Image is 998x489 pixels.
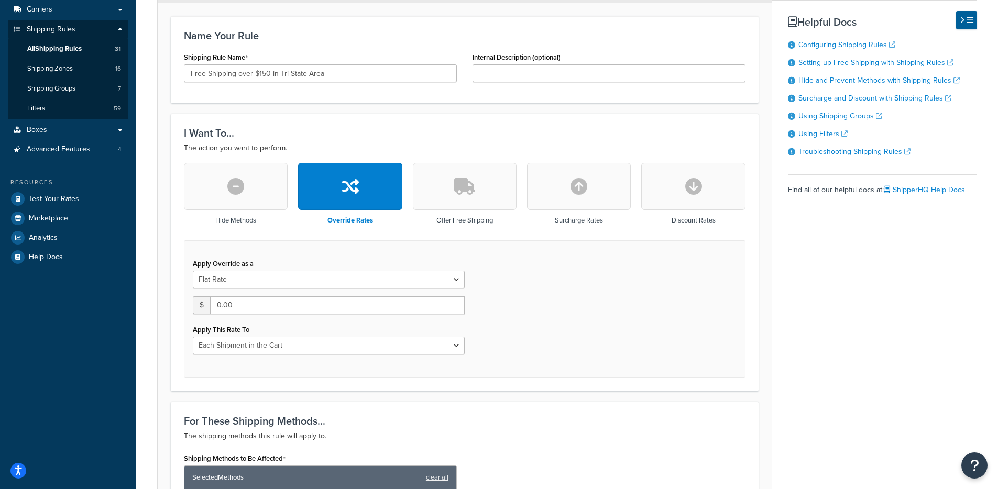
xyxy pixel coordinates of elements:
[184,53,248,62] label: Shipping Rule Name
[29,253,63,262] span: Help Docs
[426,470,448,485] a: clear all
[8,20,128,119] li: Shipping Rules
[798,128,848,139] a: Using Filters
[29,234,58,242] span: Analytics
[8,140,128,159] li: Advanced Features
[27,45,82,53] span: All Shipping Rules
[956,11,977,29] button: Hide Help Docs
[8,178,128,187] div: Resources
[215,217,256,224] h3: Hide Methods
[8,99,128,118] a: Filters59
[788,16,977,28] h3: Helpful Docs
[118,84,121,93] span: 7
[184,127,745,139] h3: I Want To...
[798,146,911,157] a: Troubleshooting Shipping Rules
[798,39,895,50] a: Configuring Shipping Rules
[473,53,561,61] label: Internal Description (optional)
[8,120,128,140] a: Boxes
[192,470,421,485] span: Selected Methods
[29,214,68,223] span: Marketplace
[798,75,960,86] a: Hide and Prevent Methods with Shipping Rules
[8,79,128,98] li: Shipping Groups
[8,209,128,228] a: Marketplace
[8,39,128,59] a: AllShipping Rules31
[8,140,128,159] a: Advanced Features4
[193,260,254,268] label: Apply Override as a
[8,228,128,247] a: Analytics
[555,217,603,224] h3: Surcharge Rates
[27,84,75,93] span: Shipping Groups
[184,30,745,41] h3: Name Your Rule
[8,99,128,118] li: Filters
[184,142,745,154] p: The action you want to perform.
[8,190,128,208] a: Test Your Rates
[798,93,951,104] a: Surcharge and Discount with Shipping Rules
[788,174,977,197] div: Find all of our helpful docs at:
[118,145,122,154] span: 4
[884,184,965,195] a: ShipperHQ Help Docs
[27,25,75,34] span: Shipping Rules
[27,104,45,113] span: Filters
[8,59,128,79] li: Shipping Zones
[29,195,79,204] span: Test Your Rates
[193,326,249,334] label: Apply This Rate To
[8,79,128,98] a: Shipping Groups7
[115,45,121,53] span: 31
[436,217,493,224] h3: Offer Free Shipping
[27,126,47,135] span: Boxes
[672,217,716,224] h3: Discount Rates
[27,64,73,73] span: Shipping Zones
[114,104,121,113] span: 59
[27,5,52,14] span: Carriers
[961,452,988,479] button: Open Resource Center
[184,430,745,442] p: The shipping methods this rule will apply to.
[115,64,121,73] span: 16
[798,110,882,121] a: Using Shipping Groups
[184,454,286,463] label: Shipping Methods to Be Affected
[27,145,90,154] span: Advanced Features
[193,296,210,314] span: $
[8,59,128,79] a: Shipping Zones16
[8,20,128,39] a: Shipping Rules
[184,415,745,427] h3: For These Shipping Methods...
[327,217,373,224] h3: Override Rates
[8,248,128,266] a: Help Docs
[798,57,953,68] a: Setting up Free Shipping with Shipping Rules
